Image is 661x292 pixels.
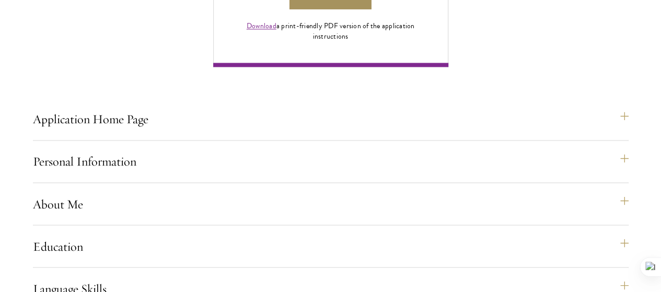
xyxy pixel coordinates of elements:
[33,191,629,216] button: About Me
[33,233,629,259] button: Education
[33,107,629,132] button: Application Home Page
[247,20,276,31] a: Download
[235,21,427,42] div: a print-friendly PDF version of the application instructions
[33,149,629,174] button: Personal Information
